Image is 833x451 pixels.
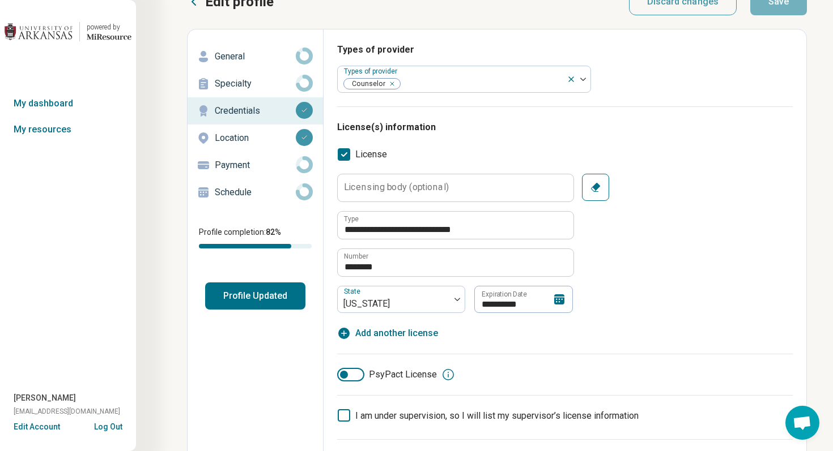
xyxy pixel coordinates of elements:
span: [EMAIL_ADDRESS][DOMAIN_NAME] [14,406,120,416]
label: Type [344,216,359,222]
p: Credentials [215,104,296,118]
p: Location [215,131,296,145]
p: Specialty [215,77,296,91]
span: Add another license [355,327,438,340]
button: Add another license [337,327,438,340]
input: credential.licenses.0.name [338,212,573,239]
p: General [215,50,296,63]
p: Schedule [215,186,296,199]
div: Profile completion: [188,220,323,255]
a: Location [188,124,323,152]
a: Schedule [188,179,323,206]
div: Profile completion [199,244,312,248]
span: 82 % [266,227,281,237]
button: Profile Updated [205,282,305,310]
div: powered by [87,22,131,32]
a: Credentials [188,97,323,124]
img: University of Arkansas [5,18,73,45]
button: Log Out [94,421,122,430]
span: [PERSON_NAME] [14,392,76,404]
a: University of Arkansaspowered by [5,18,131,45]
button: Edit Account [14,421,60,433]
div: Open chat [785,406,819,440]
label: Types of provider [344,67,399,75]
p: Payment [215,158,296,172]
h3: License(s) information [337,121,793,134]
a: Payment [188,152,323,179]
label: Number [344,253,368,260]
a: General [188,43,323,70]
h3: Types of provider [337,43,793,57]
label: PsyPact License [337,368,437,381]
label: Licensing body (optional) [344,183,449,192]
span: I am under supervision, so I will list my supervisor’s license information [355,410,639,421]
label: State [344,287,363,295]
a: Specialty [188,70,323,97]
span: Counselor [344,79,389,89]
span: License [355,148,387,161]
